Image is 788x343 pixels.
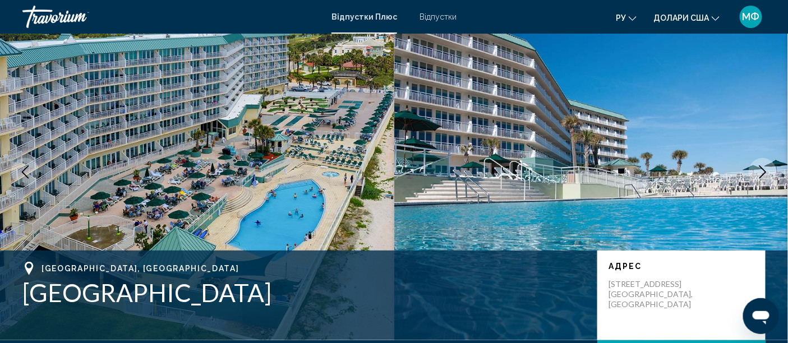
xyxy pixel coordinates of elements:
a: Траворіум [22,6,320,28]
a: Відпустки Плюс [331,12,397,21]
button: Previous image [11,158,39,186]
h1: [GEOGRAPHIC_DATA] [22,278,586,307]
iframe: Кнопка запуску вікна обміну повідомленнями [743,298,779,334]
button: Змінити валюту [653,10,720,26]
p: [STREET_ADDRESS] [GEOGRAPHIC_DATA], [GEOGRAPHIC_DATA] [609,279,698,309]
span: [GEOGRAPHIC_DATA], [GEOGRAPHIC_DATA] [42,264,239,273]
button: Next image [749,158,777,186]
button: Меню користувача [736,5,766,29]
a: Відпустки [420,12,457,21]
font: Долари США [653,13,709,22]
button: Змінити мову [616,10,637,26]
p: Адрес [609,262,754,271]
font: ру [616,13,626,22]
font: МФ [743,11,760,22]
